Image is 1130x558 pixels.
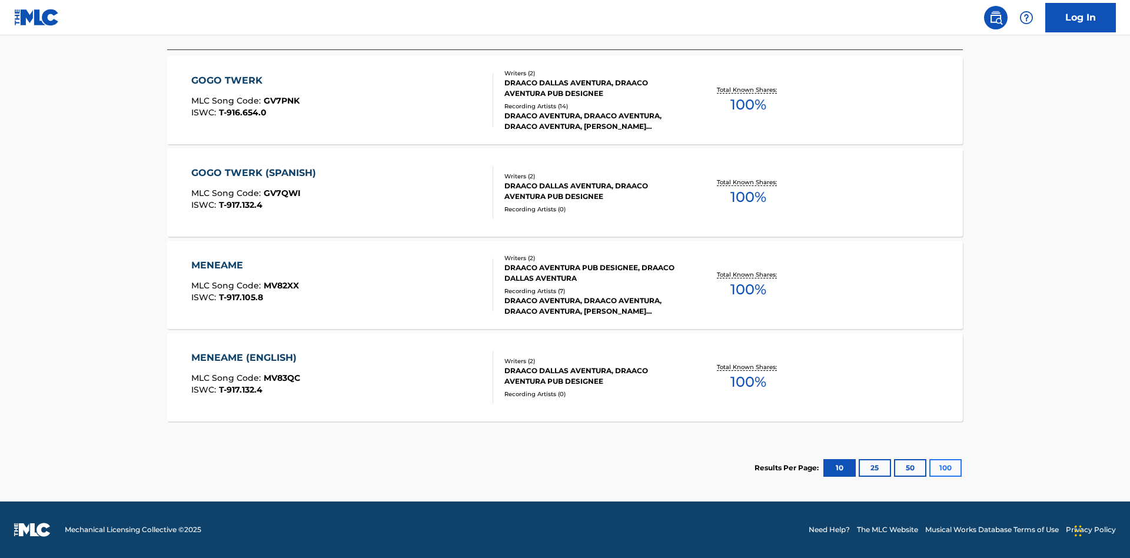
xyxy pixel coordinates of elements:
[1019,11,1033,25] img: help
[504,254,682,263] div: Writers ( 2 )
[1075,513,1082,549] div: Drag
[504,263,682,284] div: DRAACO AVENTURA PUB DESIGNEE, DRAACO DALLAS AVENTURA
[191,166,322,180] div: GOGO TWERK (SPANISH)
[191,200,219,210] span: ISWC :
[894,459,926,477] button: 50
[809,524,850,535] a: Need Help?
[857,524,918,535] a: The MLC Website
[504,287,682,295] div: Recording Artists ( 7 )
[1015,6,1038,29] div: Help
[504,295,682,317] div: DRAACO AVENTURA, DRAACO AVENTURA, DRAACO AVENTURA, [PERSON_NAME] AVENTURA, DRAACO AVENTURA
[167,56,963,144] a: GOGO TWERKMLC Song Code:GV7PNKISWC:T-916.654.0Writers (2)DRAACO DALLAS AVENTURA, DRAACO AVENTURA ...
[504,181,682,202] div: DRAACO DALLAS AVENTURA, DRAACO AVENTURA PUB DESIGNEE
[504,390,682,398] div: Recording Artists ( 0 )
[504,366,682,387] div: DRAACO DALLAS AVENTURA, DRAACO AVENTURA PUB DESIGNEE
[191,95,264,106] span: MLC Song Code :
[264,373,300,383] span: MV83QC
[191,351,303,365] div: MENEAME (ENGLISH)
[730,279,766,300] span: 100 %
[1066,524,1116,535] a: Privacy Policy
[504,357,682,366] div: Writers ( 2 )
[264,188,301,198] span: GV7QWI
[264,95,300,106] span: GV7PNK
[191,384,219,395] span: ISWC :
[717,178,780,187] p: Total Known Shares:
[219,292,263,303] span: T-917.105.8
[191,107,219,118] span: ISWC :
[14,523,51,537] img: logo
[989,11,1003,25] img: search
[191,258,299,273] div: MENEAME
[504,205,682,214] div: Recording Artists ( 0 )
[717,363,780,371] p: Total Known Shares:
[730,371,766,393] span: 100 %
[730,94,766,115] span: 100 %
[925,524,1059,535] a: Musical Works Database Terms of Use
[823,459,856,477] button: 10
[219,384,262,395] span: T-917.132.4
[984,6,1008,29] a: Public Search
[504,78,682,99] div: DRAACO DALLAS AVENTURA, DRAACO AVENTURA PUB DESIGNEE
[859,459,891,477] button: 25
[717,270,780,279] p: Total Known Shares:
[1071,501,1130,558] iframe: Chat Widget
[65,524,201,535] span: Mechanical Licensing Collective © 2025
[730,187,766,208] span: 100 %
[167,241,963,329] a: MENEAMEMLC Song Code:MV82XXISWC:T-917.105.8Writers (2)DRAACO AVENTURA PUB DESIGNEE, DRAACO DALLAS...
[264,280,299,291] span: MV82XX
[929,459,962,477] button: 100
[219,107,267,118] span: T-916.654.0
[504,172,682,181] div: Writers ( 2 )
[14,9,59,26] img: MLC Logo
[504,102,682,111] div: Recording Artists ( 14 )
[504,111,682,132] div: DRAACO AVENTURA, DRAACO AVENTURA, DRAACO AVENTURA, [PERSON_NAME] AVENTURA, DRAACO AVENTURA
[755,463,822,473] p: Results Per Page:
[504,69,682,78] div: Writers ( 2 )
[167,148,963,237] a: GOGO TWERK (SPANISH)MLC Song Code:GV7QWIISWC:T-917.132.4Writers (2)DRAACO DALLAS AVENTURA, DRAACO...
[191,74,300,88] div: GOGO TWERK
[191,188,264,198] span: MLC Song Code :
[1045,3,1116,32] a: Log In
[191,292,219,303] span: ISWC :
[219,200,262,210] span: T-917.132.4
[191,280,264,291] span: MLC Song Code :
[717,85,780,94] p: Total Known Shares:
[191,373,264,383] span: MLC Song Code :
[167,333,963,421] a: MENEAME (ENGLISH)MLC Song Code:MV83QCISWC:T-917.132.4Writers (2)DRAACO DALLAS AVENTURA, DRAACO AV...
